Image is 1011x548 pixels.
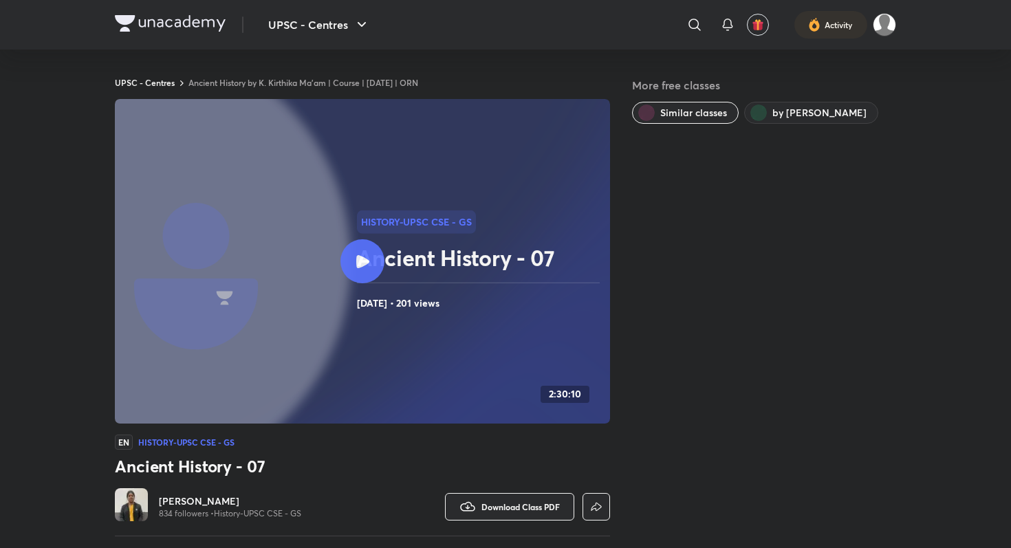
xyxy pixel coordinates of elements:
h4: History-UPSC CSE - GS [138,438,235,446]
img: Akshat Sharma [873,13,896,36]
span: Similar classes [660,106,727,120]
p: 834 followers • History-UPSC CSE - GS [159,508,301,519]
a: [PERSON_NAME] [159,494,301,508]
span: by K Kirthika [772,106,867,120]
h5: More free classes [632,77,896,94]
a: Avatar [115,488,148,525]
img: Avatar [115,488,148,521]
a: Company Logo [115,15,226,35]
button: Download Class PDF [445,493,574,520]
span: Download Class PDF [481,501,560,512]
button: avatar [747,14,769,36]
button: Similar classes [632,102,739,124]
span: EN [115,435,133,450]
button: UPSC - Centres [260,11,378,39]
img: activity [808,17,820,33]
img: Company Logo [115,15,226,32]
h4: [DATE] • 201 views [357,294,605,312]
img: avatar [752,19,764,31]
button: by K Kirthika [744,102,878,124]
h3: Ancient History - 07 [115,455,610,477]
a: Ancient History by K. Kirthika Ma'am | Course | [DATE] | ORN [188,77,418,88]
h2: Ancient History - 07 [357,244,605,272]
h4: 2:30:10 [549,388,581,400]
a: UPSC - Centres [115,77,175,88]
